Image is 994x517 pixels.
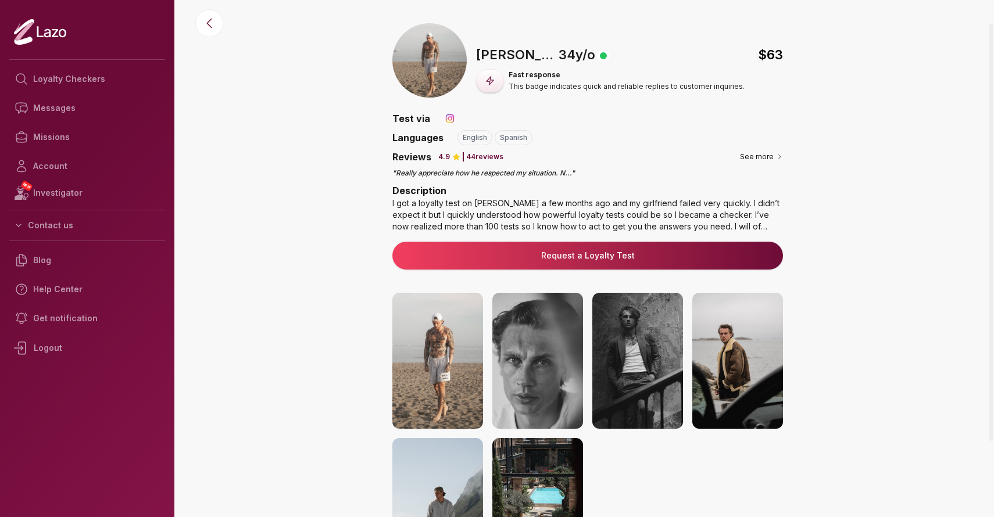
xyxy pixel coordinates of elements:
a: Blog [9,246,165,275]
p: Languages [392,131,444,145]
a: Get notification [9,304,165,333]
span: spanish [500,133,527,142]
span: $ 63 [758,45,783,64]
a: Loyalty Checkers [9,64,165,94]
img: photo [692,293,783,429]
a: Messages [9,94,165,123]
a: Missions [9,123,165,152]
p: [PERSON_NAME] , [476,45,555,64]
div: Logout [9,333,165,363]
img: photo [392,293,483,429]
span: NEW [20,180,33,192]
img: photo [592,293,683,429]
span: english [463,133,487,142]
a: NEWInvestigator [9,181,165,205]
p: Test via [392,112,430,125]
span: 4.9 [438,152,450,161]
button: Contact us [9,215,165,236]
p: This badge indicates quick and reliable replies to customer inquiries. [509,82,745,91]
button: Request a Loyalty Test [392,242,783,270]
a: Account [9,152,165,181]
img: instagram [444,113,456,124]
img: photo [492,293,583,429]
p: Fast response [509,70,745,80]
div: I got a loyalty test on [PERSON_NAME] a few months ago and my girlfriend failed very quickly. I d... [392,198,783,232]
img: profile image [392,23,467,98]
p: 34 y/o [559,45,595,64]
a: Help Center [9,275,165,304]
button: See more [740,151,783,163]
p: 44 reviews [466,152,503,161]
a: Request a Loyalty Test [402,250,774,261]
p: " Really appreciate how he respected my situation. N ... " [392,168,783,178]
span: Description [392,185,446,196]
p: Reviews [392,150,431,164]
